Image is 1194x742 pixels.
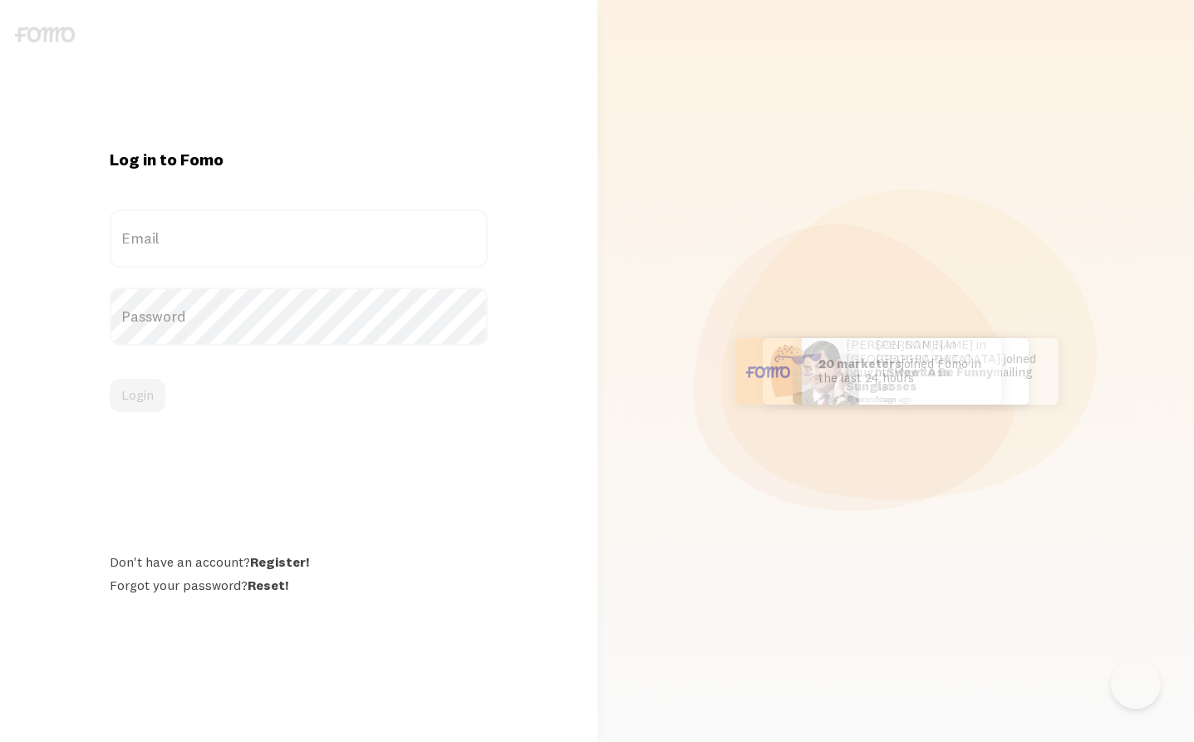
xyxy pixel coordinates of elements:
[818,356,902,371] b: 20 marketers
[250,553,309,570] a: Register!
[110,553,488,570] div: Don't have an account?
[110,149,488,170] h1: Log in to Fomo
[1111,659,1161,709] iframe: Help Scout Beacon - Open
[735,338,802,405] img: User avatar
[110,209,488,268] label: Email
[110,577,488,593] div: Forgot your password?
[818,357,985,385] p: joined Fomo in the last 24 hours
[248,577,288,593] a: Reset!
[15,27,75,42] img: fomo-logo-gray-b99e0e8ada9f9040e2984d0d95b3b12da0074ffd48d1e5cb62ac37fc77b0b268.svg
[110,287,488,346] label: Password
